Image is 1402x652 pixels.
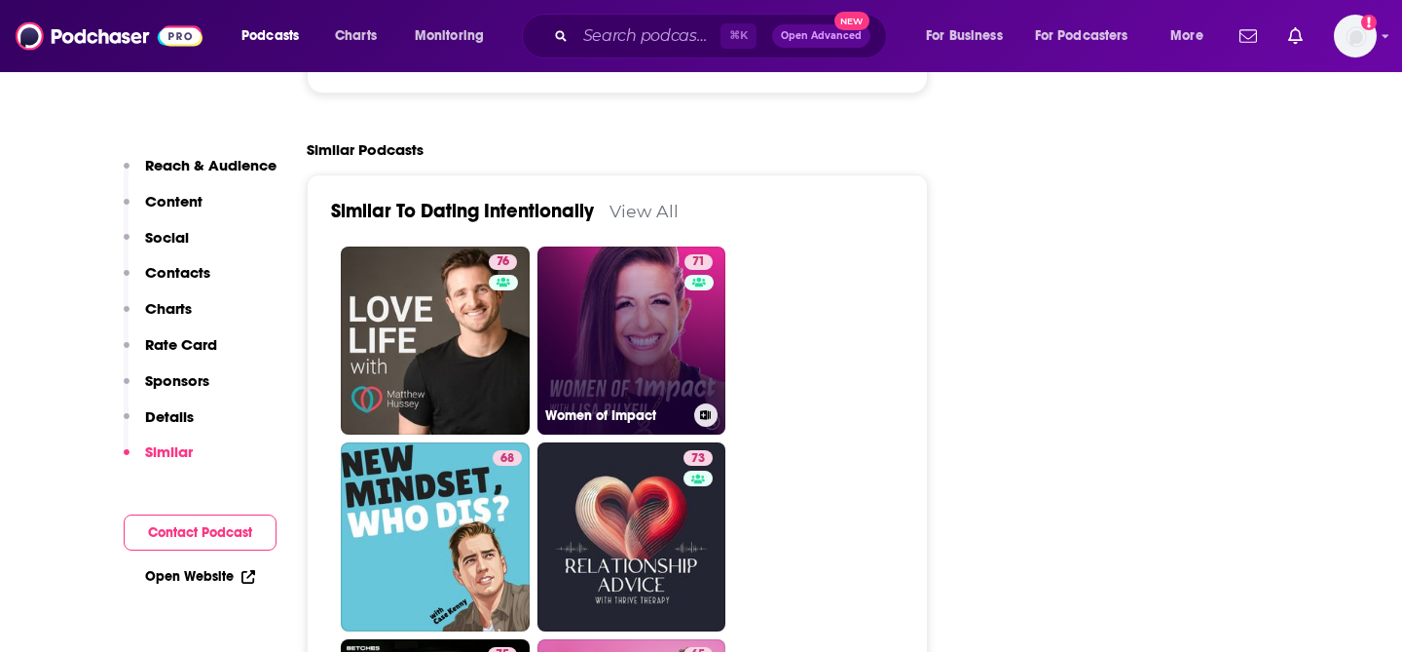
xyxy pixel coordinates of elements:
[1157,20,1228,52] button: open menu
[124,335,217,371] button: Rate Card
[145,228,189,247] p: Social
[145,442,193,461] p: Similar
[1280,19,1310,53] a: Show notifications dropdown
[401,20,509,52] button: open menu
[124,299,192,335] button: Charts
[341,247,530,436] a: 76
[341,442,530,632] a: 68
[322,20,388,52] a: Charts
[1170,22,1203,50] span: More
[684,254,713,270] a: 71
[124,192,203,228] button: Content
[16,18,203,55] img: Podchaser - Follow, Share and Rate Podcasts
[331,199,594,223] a: Similar To Dating Intentionally
[335,22,377,50] span: Charts
[145,407,194,426] p: Details
[1022,20,1157,52] button: open menu
[145,299,192,318] p: Charts
[691,449,705,469] span: 73
[1035,22,1128,50] span: For Podcasters
[545,407,686,424] h3: Women of Impact
[1232,19,1265,53] a: Show notifications dropdown
[124,263,210,299] button: Contacts
[124,228,189,264] button: Social
[145,156,277,174] p: Reach & Audience
[609,201,679,221] a: View All
[493,450,522,466] a: 68
[683,450,713,466] a: 73
[145,568,255,585] a: Open Website
[834,12,869,30] span: New
[1334,15,1377,58] span: Logged in as megcassidy
[575,20,720,52] input: Search podcasts, credits, & more...
[307,140,424,159] h2: Similar Podcasts
[497,252,509,272] span: 76
[124,156,277,192] button: Reach & Audience
[228,20,324,52] button: open menu
[720,23,756,49] span: ⌘ K
[926,22,1003,50] span: For Business
[124,515,277,551] button: Contact Podcast
[500,449,514,469] span: 68
[912,20,1027,52] button: open menu
[145,263,210,282] p: Contacts
[1334,15,1377,58] button: Show profile menu
[124,442,193,479] button: Similar
[145,335,217,354] p: Rate Card
[489,254,517,270] a: 76
[1361,15,1377,30] svg: Add a profile image
[1334,15,1377,58] img: User Profile
[781,31,862,41] span: Open Advanced
[415,22,484,50] span: Monitoring
[124,407,194,443] button: Details
[772,24,870,48] button: Open AdvancedNew
[537,442,726,632] a: 73
[124,371,209,407] button: Sponsors
[145,371,209,390] p: Sponsors
[692,252,705,272] span: 71
[145,192,203,211] p: Content
[241,22,299,50] span: Podcasts
[537,247,726,436] a: 71Women of Impact
[540,14,905,58] div: Search podcasts, credits, & more...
